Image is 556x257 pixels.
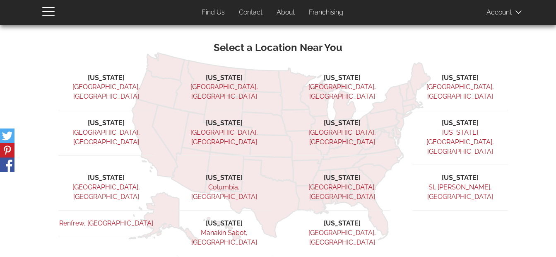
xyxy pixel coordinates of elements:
[412,119,508,128] li: [US_STATE]
[294,219,390,228] li: [US_STATE]
[308,128,376,146] a: [GEOGRAPHIC_DATA], [GEOGRAPHIC_DATA]
[308,229,376,246] a: [GEOGRAPHIC_DATA], [GEOGRAPHIC_DATA]
[270,5,301,21] a: About
[294,73,390,83] li: [US_STATE]
[58,73,154,83] li: [US_STATE]
[426,83,494,100] a: [GEOGRAPHIC_DATA], [GEOGRAPHIC_DATA]
[412,173,508,183] li: [US_STATE]
[58,173,154,183] li: [US_STATE]
[59,219,153,227] a: Renfrew, [GEOGRAPHIC_DATA]
[191,183,257,201] a: Columbia, [GEOGRAPHIC_DATA]
[308,83,376,100] a: [GEOGRAPHIC_DATA], [GEOGRAPHIC_DATA]
[294,173,390,183] li: [US_STATE]
[72,128,140,146] a: [GEOGRAPHIC_DATA], [GEOGRAPHIC_DATA]
[294,119,390,128] li: [US_STATE]
[190,83,258,100] a: [GEOGRAPHIC_DATA], [GEOGRAPHIC_DATA]
[426,128,494,155] a: [US_STATE][GEOGRAPHIC_DATA], [GEOGRAPHIC_DATA]
[48,42,508,53] h3: Select a Location Near You
[233,5,269,21] a: Contact
[72,83,140,100] a: [GEOGRAPHIC_DATA], [GEOGRAPHIC_DATA]
[176,219,272,228] li: [US_STATE]
[191,229,257,246] a: Manakin Sabot, [GEOGRAPHIC_DATA]
[308,183,376,201] a: [GEOGRAPHIC_DATA], [GEOGRAPHIC_DATA]
[412,73,508,83] li: [US_STATE]
[72,183,140,201] a: [GEOGRAPHIC_DATA], [GEOGRAPHIC_DATA]
[176,73,272,83] li: [US_STATE]
[176,119,272,128] li: [US_STATE]
[176,173,272,183] li: [US_STATE]
[195,5,231,21] a: Find Us
[303,5,349,21] a: Franchising
[190,128,258,146] a: [GEOGRAPHIC_DATA], [GEOGRAPHIC_DATA]
[427,183,493,201] a: St. [PERSON_NAME], [GEOGRAPHIC_DATA]
[58,119,154,128] li: [US_STATE]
